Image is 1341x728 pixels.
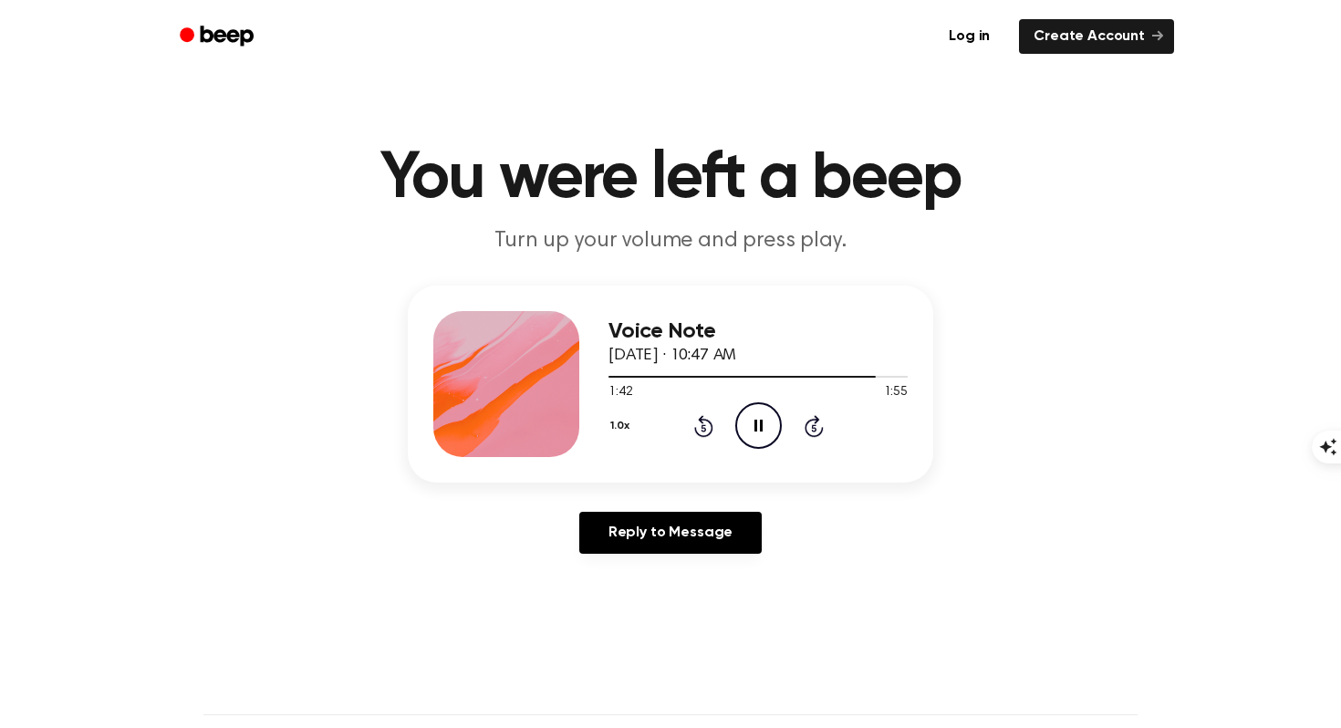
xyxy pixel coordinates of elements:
[608,383,632,402] span: 1:42
[608,348,736,364] span: [DATE] · 10:47 AM
[167,19,270,55] a: Beep
[608,319,908,344] h3: Voice Note
[579,512,762,554] a: Reply to Message
[608,411,636,442] button: 1.0x
[203,146,1138,212] h1: You were left a beep
[1019,19,1174,54] a: Create Account
[320,226,1021,256] p: Turn up your volume and press play.
[884,383,908,402] span: 1:55
[930,16,1008,57] a: Log in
